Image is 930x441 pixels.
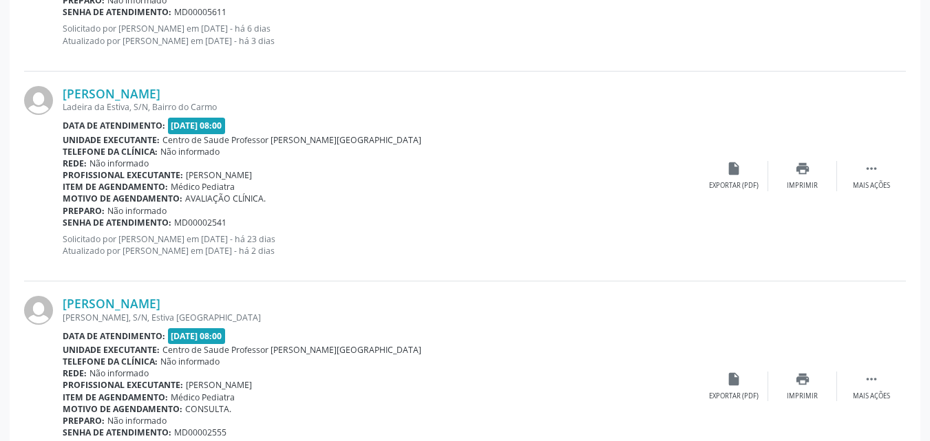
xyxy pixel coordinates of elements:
b: Data de atendimento: [63,120,165,131]
span: [PERSON_NAME] [186,379,252,391]
span: [DATE] 08:00 [168,328,226,344]
img: img [24,296,53,325]
b: Preparo: [63,415,105,427]
img: img [24,86,53,115]
b: Profissional executante: [63,169,183,181]
span: Não informado [107,415,167,427]
span: Médico Pediatra [171,181,235,193]
span: Não informado [160,356,220,367]
div: Imprimir [787,181,818,191]
i: insert_drive_file [726,372,741,387]
i:  [864,161,879,176]
span: MD00002555 [174,427,226,438]
b: Motivo de agendamento: [63,193,182,204]
b: Unidade executante: [63,134,160,146]
span: [DATE] 08:00 [168,118,226,133]
div: [PERSON_NAME], S/N, Estiva [GEOGRAPHIC_DATA] [63,312,699,323]
span: Médico Pediatra [171,391,235,403]
b: Profissional executante: [63,379,183,391]
div: Mais ações [853,391,890,401]
b: Preparo: [63,205,105,217]
span: Centro de Saude Professor [PERSON_NAME][GEOGRAPHIC_DATA] [162,134,421,146]
b: Telefone da clínica: [63,146,158,158]
span: MD00002541 [174,217,226,228]
div: Exportar (PDF) [709,181,759,191]
b: Senha de atendimento: [63,217,171,228]
b: Item de agendamento: [63,181,168,193]
span: Centro de Saude Professor [PERSON_NAME][GEOGRAPHIC_DATA] [162,344,421,356]
a: [PERSON_NAME] [63,86,160,101]
b: Rede: [63,158,87,169]
i: insert_drive_file [726,161,741,176]
span: AVALIAÇÃO CLÍNICA. [185,193,266,204]
i: print [795,161,810,176]
i: print [795,372,810,387]
b: Motivo de agendamento: [63,403,182,415]
div: Imprimir [787,391,818,401]
span: [PERSON_NAME] [186,169,252,181]
span: Não informado [107,205,167,217]
b: Rede: [63,367,87,379]
b: Senha de atendimento: [63,427,171,438]
div: Mais ações [853,181,890,191]
p: Solicitado por [PERSON_NAME] em [DATE] - há 23 dias Atualizado por [PERSON_NAME] em [DATE] - há 2... [63,233,699,257]
div: Exportar (PDF) [709,391,759,401]
span: Não informado [160,146,220,158]
span: CONSULTA. [185,403,231,415]
i:  [864,372,879,387]
b: Unidade executante: [63,344,160,356]
div: Ladeira da Estiva, S/N, Bairro do Carmo [63,101,699,113]
span: Não informado [89,158,149,169]
b: Item de agendamento: [63,391,168,403]
b: Telefone da clínica: [63,356,158,367]
p: Solicitado por [PERSON_NAME] em [DATE] - há 6 dias Atualizado por [PERSON_NAME] em [DATE] - há 3 ... [63,23,699,46]
a: [PERSON_NAME] [63,296,160,311]
b: Data de atendimento: [63,330,165,342]
b: Senha de atendimento: [63,6,171,18]
span: Não informado [89,367,149,379]
span: MD00005611 [174,6,226,18]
